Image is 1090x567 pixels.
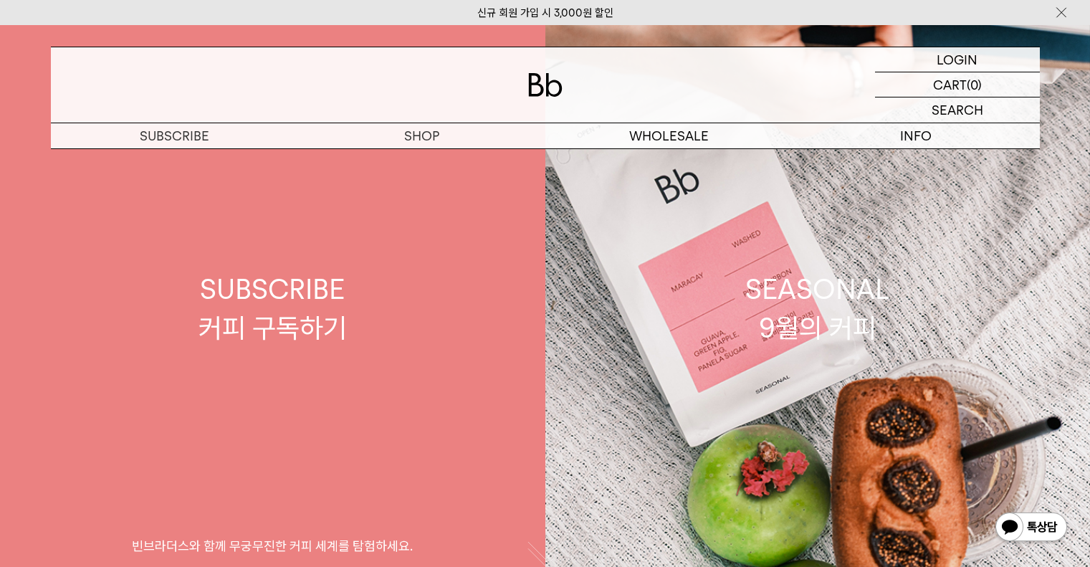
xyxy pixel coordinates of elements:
div: SUBSCRIBE 커피 구독하기 [199,270,347,346]
div: SEASONAL 9월의 커피 [745,270,890,346]
a: SUBSCRIBE [51,123,298,148]
p: INFO [793,123,1040,148]
p: SEARCH [932,97,983,123]
a: CART (0) [875,72,1040,97]
img: 로고 [528,73,563,97]
p: (0) [967,72,982,97]
p: LOGIN [937,47,977,72]
img: 카카오톡 채널 1:1 채팅 버튼 [994,511,1069,545]
a: LOGIN [875,47,1040,72]
p: WHOLESALE [545,123,793,148]
p: CART [933,72,967,97]
a: SHOP [298,123,545,148]
a: 신규 회원 가입 시 3,000원 할인 [477,6,613,19]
